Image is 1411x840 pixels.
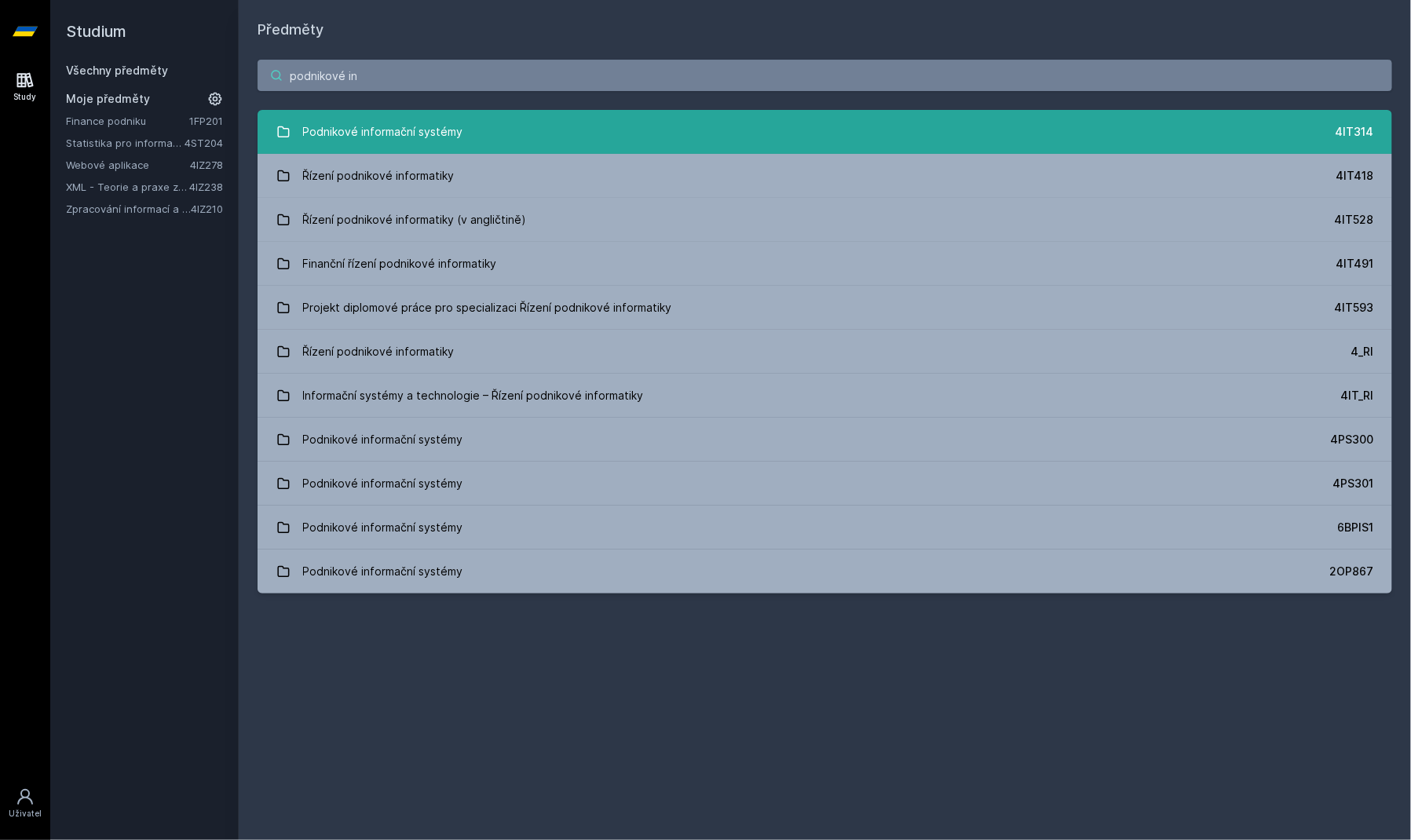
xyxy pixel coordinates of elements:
[1334,212,1373,228] div: 4IT528
[1351,344,1373,360] div: 4_RI
[66,201,191,217] a: Zpracování informací a znalostí
[1336,168,1373,184] div: 4IT418
[9,808,42,820] div: Uživatel
[1334,300,1373,316] div: 4IT593
[303,380,644,411] div: Informační systémy a technologie – Řízení podnikové informatiky
[303,204,527,236] div: Řízení podnikové informatiky (v angličtině)
[1335,124,1373,140] div: 4IT314
[66,179,189,195] a: XML - Teorie a praxe značkovacích jazyků
[14,91,37,103] div: Study
[258,198,1392,242] a: Řízení podnikové informatiky (v angličtině) 4IT528
[258,506,1392,550] a: Podnikové informační systémy 6BPIS1
[66,113,189,129] a: Finance podniku
[258,242,1392,286] a: Finanční řízení podnikové informatiky 4IT491
[189,115,223,127] a: 1FP201
[258,374,1392,418] a: Informační systémy a technologie – Řízení podnikové informatiky 4IT_RI
[1340,388,1373,404] div: 4IT_RI
[1336,256,1373,272] div: 4IT491
[303,160,455,192] div: Řízení podnikové informatiky
[303,468,463,499] div: Podnikové informační systémy
[189,181,223,193] a: 4IZ238
[66,157,190,173] a: Webové aplikace
[191,203,223,215] a: 4IZ210
[303,292,672,323] div: Projekt diplomové práce pro specializaci Řízení podnikové informatiky
[258,418,1392,462] a: Podnikové informační systémy 4PS300
[303,248,497,279] div: Finanční řízení podnikové informatiky
[1332,476,1373,491] div: 4PS301
[303,512,463,543] div: Podnikové informační systémy
[303,336,455,367] div: Řízení podnikové informatiky
[3,780,47,827] a: Uživatel
[1329,564,1373,579] div: 2OP867
[303,556,463,587] div: Podnikové informační systémy
[258,550,1392,593] a: Podnikové informační systémy 2OP867
[1337,520,1373,535] div: 6BPIS1
[258,286,1392,330] a: Projekt diplomové práce pro specializaci Řízení podnikové informatiky 4IT593
[66,91,150,107] span: Moje předměty
[258,330,1392,374] a: Řízení podnikové informatiky 4_RI
[185,137,223,149] a: 4ST204
[303,424,463,455] div: Podnikové informační systémy
[258,154,1392,198] a: Řízení podnikové informatiky 4IT418
[1330,432,1373,447] div: 4PS300
[258,462,1392,506] a: Podnikové informační systémy 4PS301
[258,110,1392,154] a: Podnikové informační systémy 4IT314
[258,19,1392,41] h1: Předměty
[3,63,47,111] a: Study
[66,135,185,151] a: Statistika pro informatiky
[258,60,1392,91] input: Název nebo ident předmětu…
[66,64,168,77] a: Všechny předměty
[303,116,463,148] div: Podnikové informační systémy
[190,159,223,171] a: 4IZ278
